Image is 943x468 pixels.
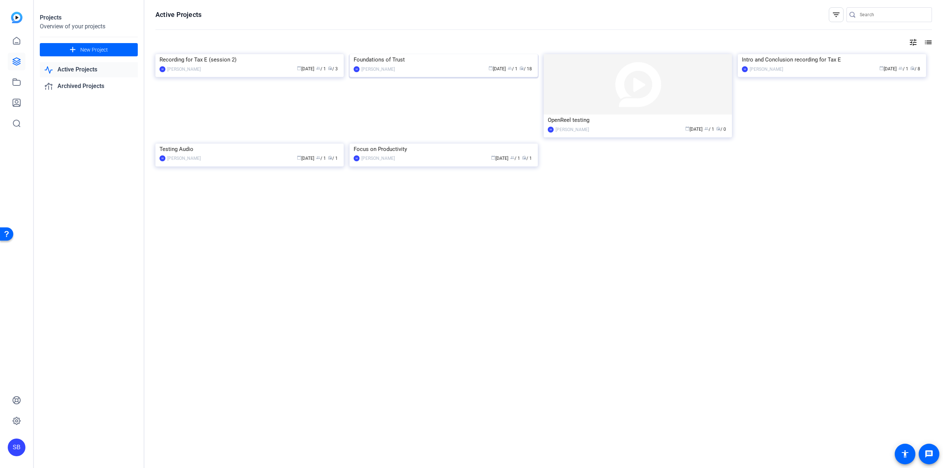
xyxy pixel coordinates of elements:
span: / 1 [510,156,520,161]
span: radio [522,155,526,160]
div: Overview of your projects [40,22,138,31]
div: [PERSON_NAME] [361,155,395,162]
h1: Active Projects [155,10,201,19]
span: [DATE] [297,156,314,161]
input: Search [860,10,926,19]
mat-icon: add [68,45,77,54]
span: / 1 [328,156,338,161]
div: SB [8,439,25,456]
span: radio [910,66,915,70]
mat-icon: filter_list [832,10,841,19]
mat-icon: accessibility [901,450,909,458]
div: SB [159,66,165,72]
span: group [316,66,320,70]
span: radio [519,66,524,70]
div: Recording for Tax E (session 2) [159,54,340,65]
span: / 1 [316,66,326,71]
span: / 1 [522,156,532,161]
a: Active Projects [40,62,138,77]
span: group [316,155,320,160]
mat-icon: tune [909,38,918,47]
span: New Project [80,46,108,54]
span: calendar_today [297,155,301,160]
div: SB [159,155,165,161]
mat-icon: message [925,450,933,458]
div: Foundations of Trust [354,54,534,65]
span: calendar_today [879,66,884,70]
div: Focus on Productivity [354,144,534,155]
img: blue-gradient.svg [11,12,22,23]
span: / 1 [704,127,714,132]
span: / 0 [716,127,726,132]
span: / 3 [328,66,338,71]
span: calendar_today [488,66,493,70]
div: [PERSON_NAME] [555,126,589,133]
div: SB [354,66,360,72]
div: SB [354,155,360,161]
span: calendar_today [491,155,495,160]
span: [DATE] [297,66,314,71]
div: Intro and Conclusion recording for Tax E [742,54,922,65]
span: group [898,66,903,70]
div: Projects [40,13,138,22]
div: [PERSON_NAME] [167,155,201,162]
span: group [508,66,512,70]
mat-icon: list [923,38,932,47]
span: group [704,126,709,131]
a: Archived Projects [40,79,138,94]
span: radio [716,126,721,131]
span: radio [328,66,332,70]
div: [PERSON_NAME] [167,66,201,73]
span: / 1 [316,156,326,161]
div: [PERSON_NAME] [361,66,395,73]
span: [DATE] [879,66,897,71]
span: / 18 [519,66,532,71]
div: Testing Audio [159,144,340,155]
span: [DATE] [491,156,508,161]
div: SB [548,127,554,133]
button: New Project [40,43,138,56]
span: / 8 [910,66,920,71]
div: [PERSON_NAME] [750,66,783,73]
span: calendar_today [685,126,690,131]
span: / 1 [508,66,518,71]
span: calendar_today [297,66,301,70]
span: [DATE] [685,127,702,132]
div: OpenReel testing [548,115,728,126]
span: radio [328,155,332,160]
span: / 1 [898,66,908,71]
div: SB [742,66,748,72]
span: group [510,155,515,160]
span: [DATE] [488,66,506,71]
